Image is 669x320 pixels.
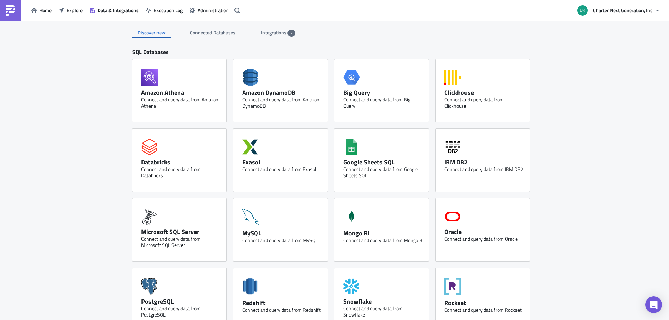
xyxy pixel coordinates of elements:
[141,166,221,179] div: Connect and query data from Databricks
[290,30,293,36] span: 2
[343,158,423,166] div: Google Sheets SQL
[645,296,662,313] div: Open Intercom Messenger
[67,7,83,14] span: Explore
[573,3,664,18] button: Charter Next Generation, Inc
[132,48,537,59] div: SQL Databases
[242,166,322,172] div: Connect and query data from Exasol
[141,297,221,305] div: PostgreSQL
[343,305,423,318] div: Connect and query data from Snowflake
[261,29,287,36] span: Integrations
[242,299,322,307] div: Redshift
[444,166,524,172] div: Connect and query data from IBM DB2
[343,297,423,305] div: Snowflake
[186,5,232,16] button: Administration
[444,307,524,313] div: Connect and query data from Rockset
[141,305,221,318] div: Connect and query data from PostgreSQL
[5,5,16,16] img: PushMetrics
[444,96,524,109] div: Connect and query data from Clickhouse
[242,88,322,96] div: Amazon DynamoDB
[242,307,322,313] div: Connect and query data from Redshift
[39,7,52,14] span: Home
[444,158,524,166] div: IBM DB2
[343,166,423,179] div: Connect and query data from Google Sheets SQL
[577,5,589,16] img: Avatar
[444,139,461,155] svg: IBM DB2
[190,29,237,36] span: Connected Databases
[343,96,423,109] div: Connect and query data from Big Query
[141,158,221,166] div: Databricks
[242,229,322,237] div: MySQL
[343,229,423,237] div: Mongo BI
[242,158,322,166] div: Exasol
[444,236,524,242] div: Connect and query data from Oracle
[154,7,183,14] span: Execution Log
[242,237,322,243] div: Connect and query data from MySQL
[444,299,524,307] div: Rockset
[141,236,221,248] div: Connect and query data from Microsoft SQL Server
[444,88,524,96] div: Clickhouse
[28,5,55,16] button: Home
[86,5,142,16] button: Data & Integrations
[593,7,652,14] span: Charter Next Generation, Inc
[198,7,229,14] span: Administration
[132,28,171,38] div: Discover new
[142,5,186,16] button: Execution Log
[141,96,221,109] div: Connect and query data from Amazon Athena
[444,228,524,236] div: Oracle
[141,228,221,236] div: Microsoft SQL Server
[343,237,423,243] div: Connect and query data from Mongo BI
[242,96,322,109] div: Connect and query data from Amazon DynamoDB
[98,7,139,14] span: Data & Integrations
[141,88,221,96] div: Amazon Athena
[55,5,86,16] button: Explore
[343,88,423,96] div: Big Query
